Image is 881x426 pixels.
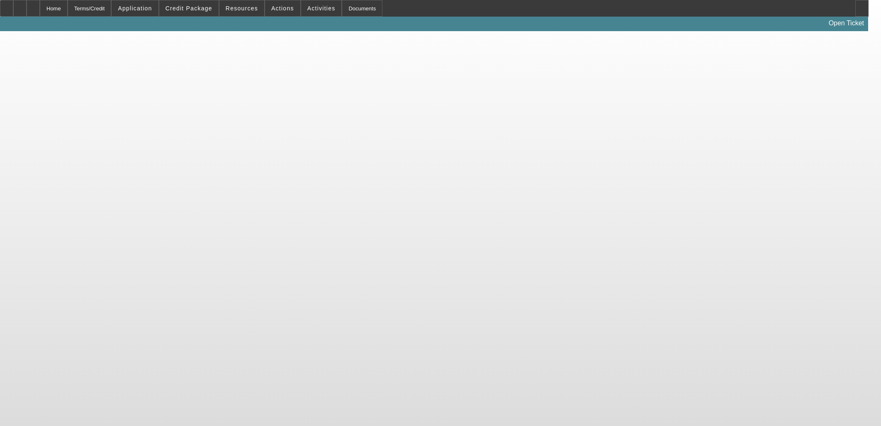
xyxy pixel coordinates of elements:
span: Activities [307,5,336,12]
span: Credit Package [165,5,212,12]
button: Resources [219,0,264,16]
button: Credit Package [159,0,219,16]
span: Application [118,5,152,12]
button: Application [112,0,158,16]
span: Resources [226,5,258,12]
button: Activities [301,0,342,16]
a: Open Ticket [825,16,867,30]
button: Actions [265,0,300,16]
span: Actions [271,5,294,12]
